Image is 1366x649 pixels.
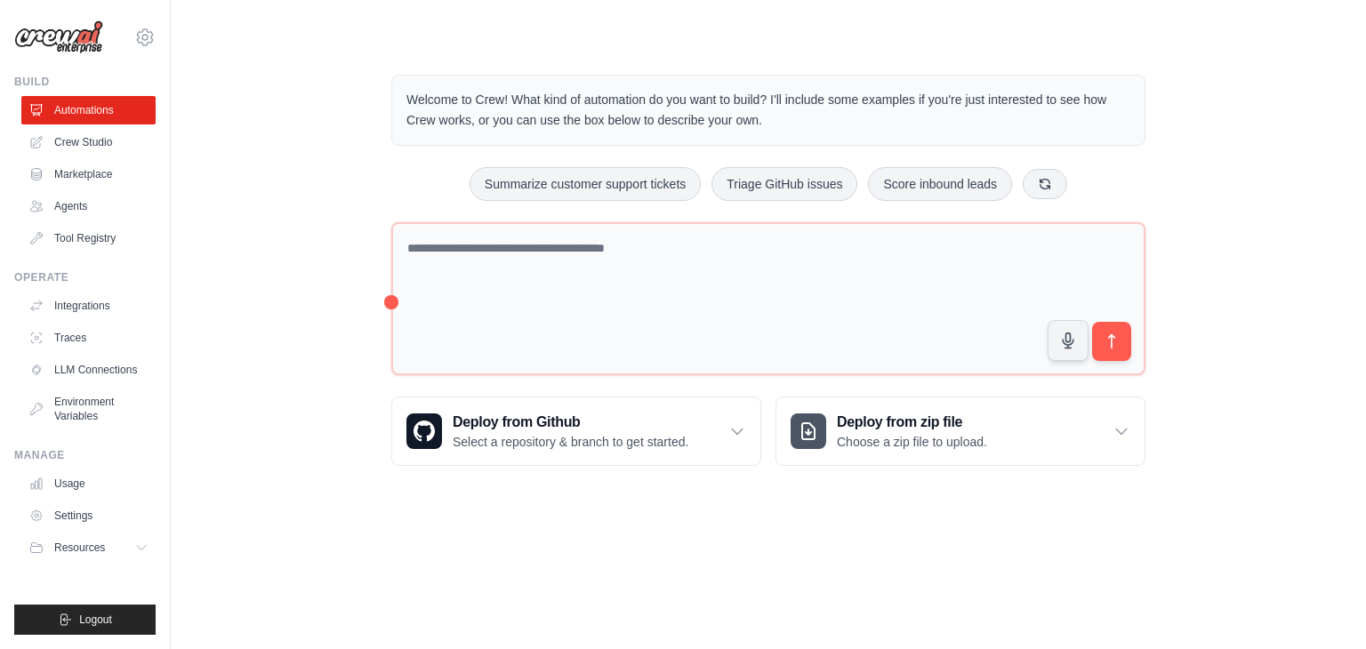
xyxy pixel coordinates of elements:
[14,448,156,462] div: Manage
[21,324,156,352] a: Traces
[14,605,156,635] button: Logout
[79,613,112,627] span: Logout
[21,469,156,498] a: Usage
[406,90,1130,131] p: Welcome to Crew! What kind of automation do you want to build? I'll include some examples if you'...
[21,224,156,252] a: Tool Registry
[14,75,156,89] div: Build
[14,270,156,284] div: Operate
[837,433,987,451] p: Choose a zip file to upload.
[21,192,156,220] a: Agents
[21,356,156,384] a: LLM Connections
[54,541,105,555] span: Resources
[868,167,1012,201] button: Score inbound leads
[21,128,156,156] a: Crew Studio
[21,96,156,124] a: Automations
[21,533,156,562] button: Resources
[14,20,103,54] img: Logo
[1277,564,1366,649] iframe: Chat Widget
[21,292,156,320] a: Integrations
[837,412,987,433] h3: Deploy from zip file
[470,167,701,201] button: Summarize customer support tickets
[453,433,688,451] p: Select a repository & branch to get started.
[21,388,156,430] a: Environment Variables
[21,501,156,530] a: Settings
[711,167,857,201] button: Triage GitHub issues
[453,412,688,433] h3: Deploy from Github
[21,160,156,188] a: Marketplace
